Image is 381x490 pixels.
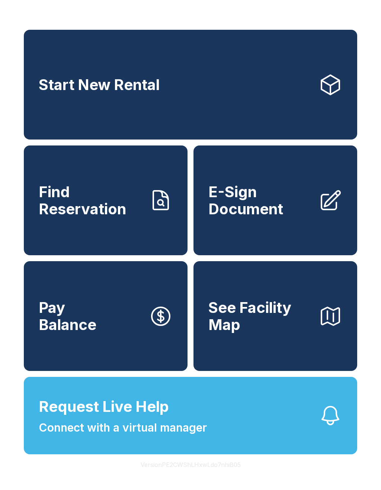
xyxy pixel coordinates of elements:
[24,377,357,454] button: Request Live HelpConnect with a virtual manager
[24,261,188,371] a: PayBalance
[193,145,357,255] a: E-Sign Document
[135,454,247,475] button: VersionPE2CWShLHxwLdo7nhiB05
[208,299,313,333] span: See Facility Map
[39,76,160,93] span: Start New Rental
[24,145,188,255] a: Find Reservation
[39,183,143,217] span: Find Reservation
[39,299,96,333] span: Pay Balance
[193,261,357,371] button: See Facility Map
[39,395,169,418] span: Request Live Help
[208,183,313,217] span: E-Sign Document
[39,419,207,436] span: Connect with a virtual manager
[24,30,357,140] a: Start New Rental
